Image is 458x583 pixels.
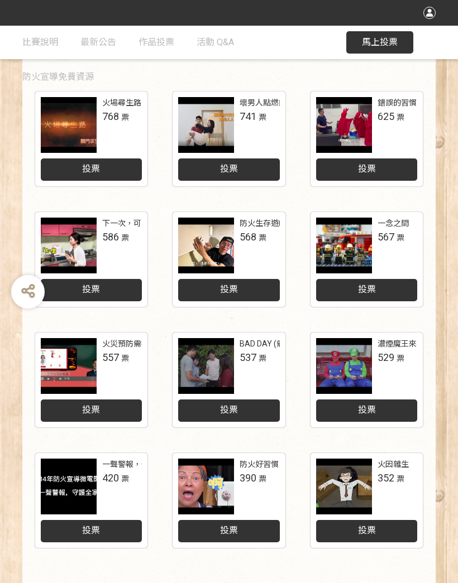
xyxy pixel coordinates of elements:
[362,37,398,47] span: 馬上投票
[378,472,394,484] span: 352
[220,163,238,174] span: 投票
[82,525,100,536] span: 投票
[240,97,349,109] div: 壞男人點燃的不是愛情，是麻煩
[240,231,256,243] span: 568
[173,453,285,548] a: 防火好習慣390票投票
[240,472,256,484] span: 390
[397,233,404,242] span: 票
[378,218,409,229] div: 一念之間
[378,351,394,363] span: 529
[22,71,94,82] span: 防火宣導免費資源
[82,404,100,415] span: 投票
[358,284,376,295] span: 投票
[220,404,238,415] span: 投票
[240,218,287,229] div: 防火生存遊戲
[311,333,423,427] a: 濃煙魔王來襲！兄弟倆的生死關門529票投票
[22,26,58,59] a: 比賽說明
[311,91,423,186] a: 錯誤的習慣，是火焰的最愛625票投票
[80,37,116,47] span: 最新公告
[358,404,376,415] span: 投票
[197,26,234,59] a: 活動 Q&A
[197,37,234,47] span: 活動 Q&A
[346,31,413,54] button: 馬上投票
[240,110,256,122] span: 741
[220,284,238,295] span: 投票
[35,91,148,186] a: 火場尋生路768票投票
[102,218,173,229] div: 下一次，可能沒機會
[220,525,238,536] span: 投票
[102,472,119,484] span: 420
[102,231,119,243] span: 586
[80,26,116,59] a: 最新公告
[259,233,266,242] span: 票
[35,453,148,548] a: 一聲警報，守護全家420票投票
[259,113,266,122] span: 票
[259,474,266,483] span: 票
[102,351,119,363] span: 557
[173,333,285,427] a: BAD DAY (需要守護的一天)537票投票
[397,474,404,483] span: 票
[311,453,423,548] a: 火因雜生352票投票
[240,338,334,350] div: BAD DAY (需要守護的一天)
[102,338,196,350] div: 火災預防需把基本滅火做好
[22,60,94,94] a: 防火宣導免費資源
[378,231,394,243] span: 567
[102,110,119,122] span: 768
[397,354,404,363] span: 票
[35,212,148,307] a: 下一次，可能沒機會586票投票
[102,97,141,109] div: 火場尋生路
[139,37,174,47] span: 作品投票
[82,163,100,174] span: 投票
[22,37,58,47] span: 比賽說明
[358,525,376,536] span: 投票
[35,333,148,427] a: 火災預防需把基本滅火做好557票投票
[102,459,173,470] div: 一聲警報，守護全家
[240,351,256,363] span: 537
[173,91,285,186] a: 壞男人點燃的不是愛情，是麻煩741票投票
[173,212,285,307] a: 防火生存遊戲568票投票
[378,459,409,470] div: 火因雜生
[121,113,129,122] span: 票
[358,163,376,174] span: 投票
[259,354,266,363] span: 票
[121,474,129,483] span: 票
[82,284,100,295] span: 投票
[378,110,394,122] span: 625
[311,212,423,307] a: 一念之間567票投票
[121,354,129,363] span: 票
[397,113,404,122] span: 票
[240,459,279,470] div: 防火好習慣
[121,233,129,242] span: 票
[139,26,174,59] a: 作品投票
